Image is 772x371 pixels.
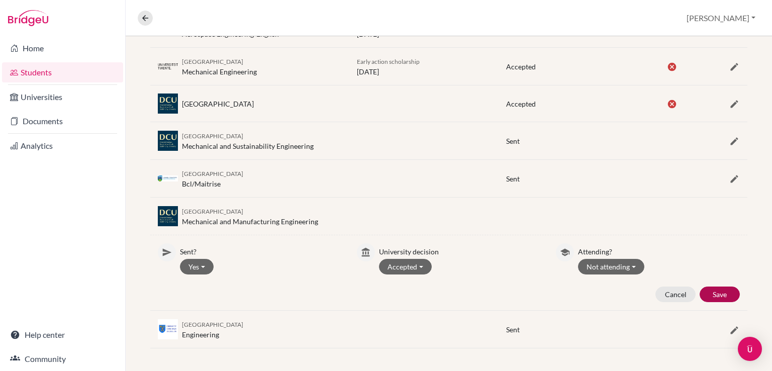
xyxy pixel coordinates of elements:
a: Community [2,349,123,369]
p: University decision [379,243,541,257]
div: [DATE] [349,56,499,77]
span: Accepted [506,62,536,71]
span: Sent [506,325,520,334]
img: ie_tcd_3wam82nr.jpeg [158,319,178,339]
span: [GEOGRAPHIC_DATA] [182,208,243,215]
button: Save [700,287,740,302]
button: [PERSON_NAME] [682,9,760,28]
img: ie_dcu__klr5mpr.jpeg [158,94,178,114]
div: Open Intercom Messenger [738,337,762,361]
button: Accepted [379,259,432,274]
button: Yes [180,259,214,274]
button: Cancel [655,287,696,302]
a: Documents [2,111,123,131]
span: Early action scholarship [357,58,420,65]
img: ie_dcu__klr5mpr.jpeg [158,206,178,226]
span: [GEOGRAPHIC_DATA] [182,321,243,328]
p: Sent? [180,243,342,257]
a: Help center [2,325,123,345]
img: ie_ucd_11chb4vc.jpeg [158,175,178,181]
div: Mechanical and Manufacturing Engineering [182,206,318,227]
img: nl_twe_glqqiriu.png [158,63,178,70]
p: Attending? [578,243,740,257]
div: Mechanical Engineering [182,56,257,77]
a: Universities [2,87,123,107]
a: Students [2,62,123,82]
div: Engineering [182,319,243,340]
img: ie_dcu__klr5mpr.jpeg [158,131,178,151]
div: [GEOGRAPHIC_DATA] [182,99,254,109]
span: Accepted [506,100,536,108]
span: [GEOGRAPHIC_DATA] [182,170,243,177]
span: Sent [506,174,520,183]
span: [GEOGRAPHIC_DATA] [182,58,243,65]
div: Bcl/Maitrise [182,168,243,189]
img: Bridge-U [8,10,48,26]
span: [GEOGRAPHIC_DATA] [182,132,243,140]
a: Home [2,38,123,58]
button: Not attending [578,259,644,274]
a: Analytics [2,136,123,156]
div: Mechanical and Sustainability Engineering [182,130,314,151]
span: Sent [506,137,520,145]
